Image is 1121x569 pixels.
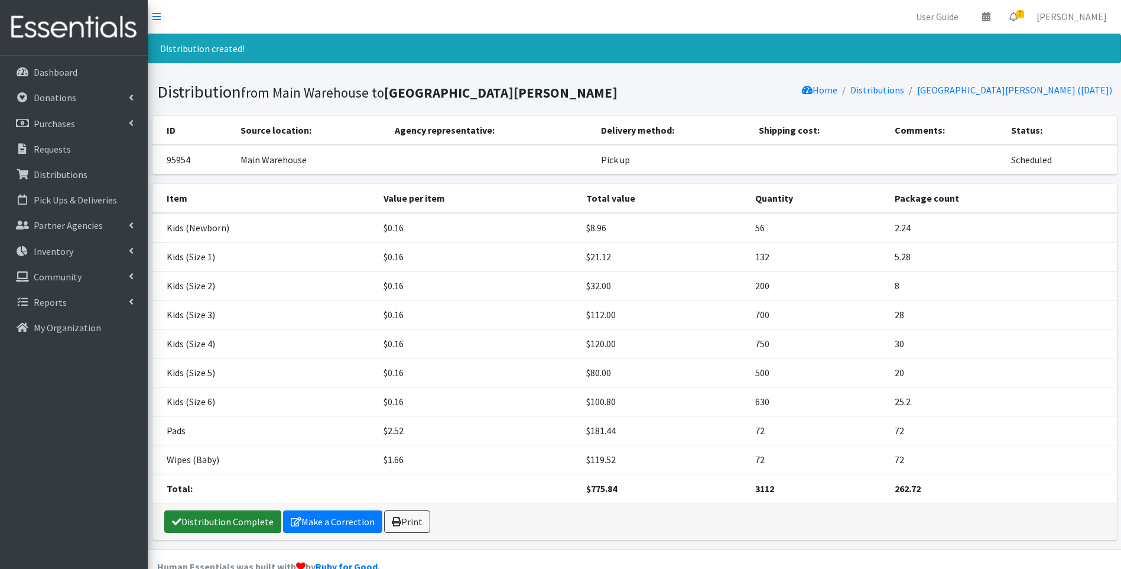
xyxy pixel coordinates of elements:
[5,112,143,135] a: Purchases
[5,316,143,340] a: My Organization
[888,213,1117,243] td: 2.24
[152,387,377,416] td: Kids (Size 6)
[152,242,377,271] td: Kids (Size 1)
[579,358,748,387] td: $80.00
[1000,5,1027,28] a: 2
[152,358,377,387] td: Kids (Size 5)
[5,188,143,212] a: Pick Ups & Deliveries
[1027,5,1116,28] a: [PERSON_NAME]
[888,329,1117,358] td: 30
[895,483,921,494] strong: 262.72
[152,445,377,474] td: Wipes (Baby)
[579,242,748,271] td: $21.12
[384,510,430,533] a: Print
[586,483,617,494] strong: $775.84
[888,271,1117,300] td: 8
[376,387,579,416] td: $0.16
[152,184,377,213] th: Item
[748,416,887,445] td: 72
[376,300,579,329] td: $0.16
[148,34,1121,63] div: Distribution created!
[748,271,887,300] td: 200
[34,271,82,283] p: Community
[5,8,143,47] img: HumanEssentials
[388,116,594,145] th: Agency representative:
[34,219,103,231] p: Partner Agencies
[748,213,887,243] td: 56
[594,116,752,145] th: Delivery method:
[376,271,579,300] td: $0.16
[34,296,67,308] p: Reports
[888,116,1004,145] th: Comments:
[5,60,143,84] a: Dashboard
[579,184,748,213] th: Total value
[888,300,1117,329] td: 28
[164,510,281,533] a: Distribution Complete
[5,265,143,289] a: Community
[283,510,382,533] a: Make a Correction
[850,84,904,96] a: Distributions
[376,416,579,445] td: $2.52
[752,116,888,145] th: Shipping cost:
[579,300,748,329] td: $112.00
[233,116,388,145] th: Source location:
[748,387,887,416] td: 630
[888,387,1117,416] td: 25.2
[906,5,968,28] a: User Guide
[241,84,618,101] small: from Main Warehouse to
[748,329,887,358] td: 750
[748,242,887,271] td: 132
[34,92,76,104] p: Donations
[888,358,1117,387] td: 20
[579,271,748,300] td: $32.00
[376,445,579,474] td: $1.66
[34,66,77,78] p: Dashboard
[888,242,1117,271] td: 5.28
[888,184,1117,213] th: Package count
[888,416,1117,445] td: 72
[755,483,774,494] strong: 3112
[167,483,193,494] strong: Total:
[802,84,837,96] a: Home
[5,163,143,186] a: Distributions
[748,358,887,387] td: 500
[152,329,377,358] td: Kids (Size 4)
[376,184,579,213] th: Value per item
[579,329,748,358] td: $120.00
[748,184,887,213] th: Quantity
[5,290,143,314] a: Reports
[233,145,388,174] td: Main Warehouse
[34,118,75,130] p: Purchases
[376,242,579,271] td: $0.16
[594,145,752,174] td: Pick up
[579,445,748,474] td: $119.52
[748,445,887,474] td: 72
[152,116,234,145] th: ID
[152,300,377,329] td: Kids (Size 3)
[5,240,143,263] a: Inventory
[5,137,143,161] a: Requests
[157,82,631,102] h1: Distribution
[34,143,71,155] p: Requests
[888,445,1117,474] td: 72
[1004,116,1116,145] th: Status:
[376,329,579,358] td: $0.16
[152,145,234,174] td: 95954
[376,358,579,387] td: $0.16
[579,213,748,243] td: $8.96
[579,387,748,416] td: $100.80
[34,322,101,334] p: My Organization
[34,245,73,257] p: Inventory
[579,416,748,445] td: $181.44
[5,214,143,237] a: Partner Agencies
[152,213,377,243] td: Kids (Newborn)
[34,194,117,206] p: Pick Ups & Deliveries
[5,86,143,109] a: Donations
[917,84,1112,96] a: [GEOGRAPHIC_DATA][PERSON_NAME] ([DATE])
[152,271,377,300] td: Kids (Size 2)
[1016,10,1024,18] span: 2
[376,213,579,243] td: $0.16
[748,300,887,329] td: 700
[34,169,87,180] p: Distributions
[152,416,377,445] td: Pads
